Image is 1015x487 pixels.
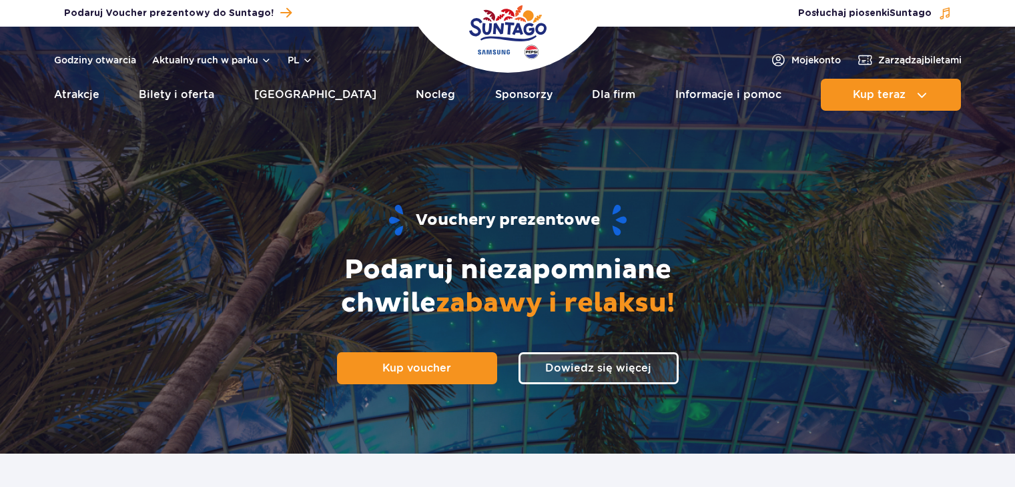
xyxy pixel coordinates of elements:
[274,254,741,320] h2: Podaruj niezapomniane chwile
[890,9,932,18] span: Suntago
[139,79,214,111] a: Bilety i oferta
[878,53,962,67] span: Zarządzaj biletami
[798,7,932,20] span: Posłuchaj piosenki
[770,52,841,68] a: Mojekonto
[798,7,952,20] button: Posłuchaj piosenkiSuntago
[853,89,906,101] span: Kup teraz
[64,7,274,20] span: Podaruj Voucher prezentowy do Suntago!
[821,79,961,111] button: Kup teraz
[545,362,651,374] span: Dowiedz się więcej
[152,55,272,65] button: Aktualny ruch w parku
[54,53,136,67] a: Godziny otwarcia
[64,4,292,22] a: Podaruj Voucher prezentowy do Suntago!
[288,53,313,67] button: pl
[791,53,841,67] span: Moje konto
[382,362,451,374] span: Kup voucher
[592,79,635,111] a: Dla firm
[337,352,497,384] a: Kup voucher
[857,52,962,68] a: Zarządzajbiletami
[416,79,455,111] a: Nocleg
[495,79,553,111] a: Sponsorzy
[54,79,99,111] a: Atrakcje
[79,203,937,237] h1: Vouchery prezentowe
[436,287,675,320] span: zabawy i relaksu!
[675,79,781,111] a: Informacje i pomoc
[519,352,679,384] a: Dowiedz się więcej
[254,79,376,111] a: [GEOGRAPHIC_DATA]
